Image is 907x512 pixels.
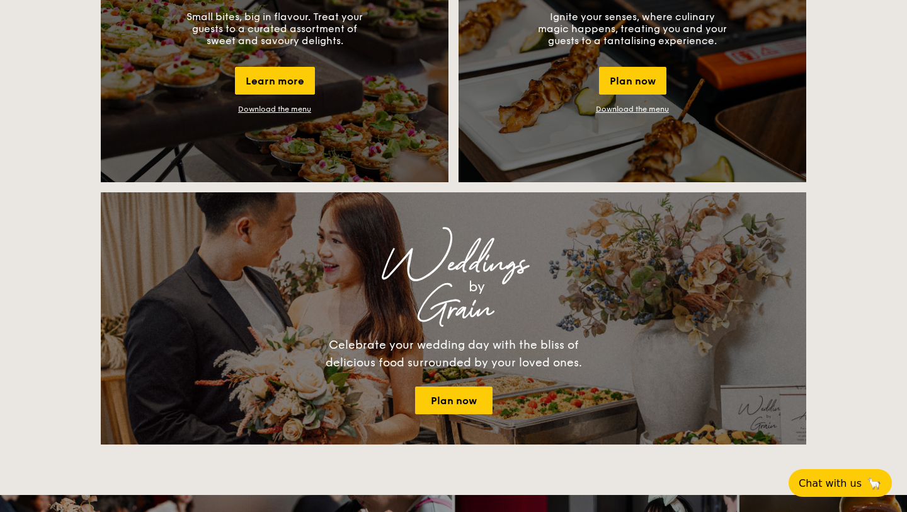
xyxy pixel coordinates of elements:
[538,11,727,47] p: Ignite your senses, where culinary magic happens, treating you and your guests to a tantalising e...
[235,67,315,95] div: Learn more
[599,67,666,95] div: Plan now
[415,387,493,414] a: Plan now
[212,298,695,321] div: Grain
[180,11,369,47] p: Small bites, big in flavour. Treat your guests to a curated assortment of sweet and savoury delig...
[258,276,695,298] div: by
[312,336,595,371] div: Celebrate your wedding day with the bliss of delicious food surrounded by your loved ones.
[867,476,882,491] span: 🦙
[789,469,892,497] button: Chat with us🦙
[238,105,311,113] a: Download the menu
[799,477,862,489] span: Chat with us
[212,253,695,276] div: Weddings
[596,105,669,113] a: Download the menu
